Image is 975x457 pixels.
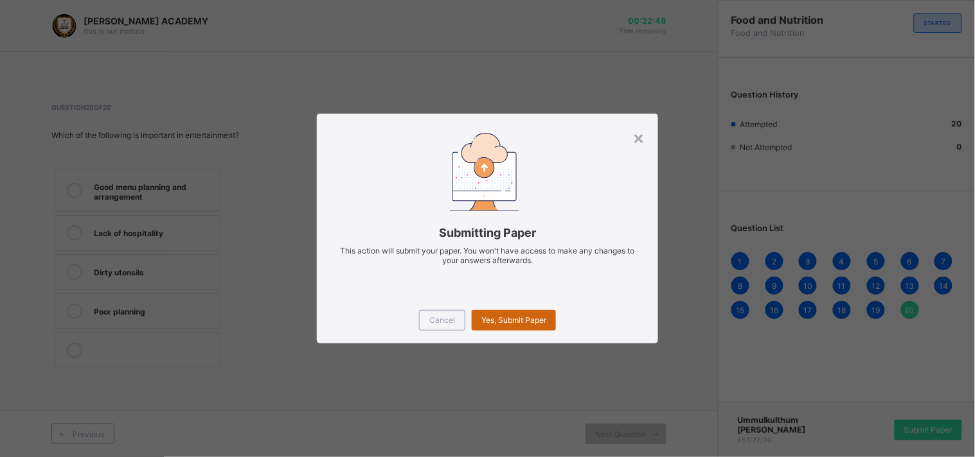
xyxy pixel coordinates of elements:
[341,246,635,265] span: This action will submit your paper. You won't have access to make any changes to your answers aft...
[481,315,546,325] span: Yes, Submit Paper
[429,315,455,325] span: Cancel
[633,126,645,148] div: ×
[450,133,519,211] img: submitting-paper.7509aad6ec86be490e328e6d2a33d40a.svg
[336,226,639,239] span: Submitting Paper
